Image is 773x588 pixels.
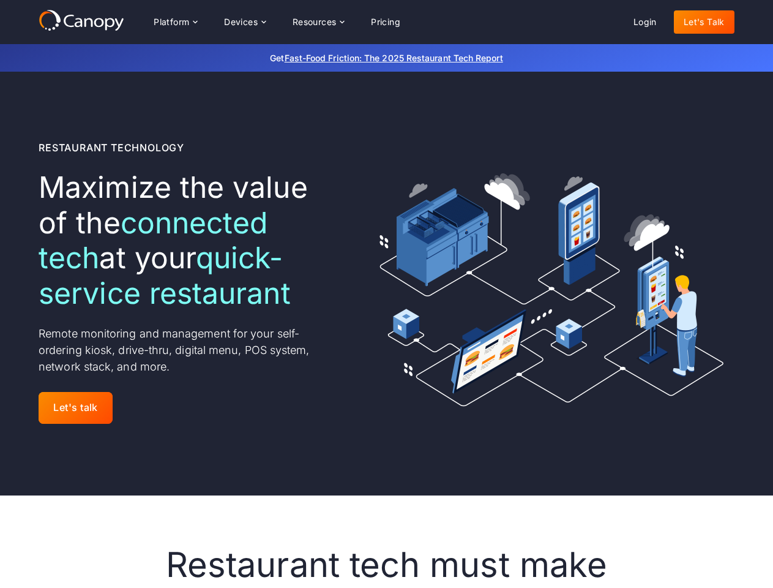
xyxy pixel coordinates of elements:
[39,170,332,311] h1: Maximize the value of the at your
[39,205,267,276] em: connected tech
[39,392,113,423] a: Let's talk
[154,18,189,26] div: Platform
[283,10,354,34] div: Resources
[285,53,503,63] a: Fast-Food Friction: The 2025 Restaurant Tech Report
[361,10,410,34] a: Pricing
[674,10,734,34] a: Let's Talk
[53,402,98,413] div: Let's talk
[293,18,337,26] div: Resources
[87,51,687,64] p: Get
[624,10,667,34] a: Login
[224,18,258,26] div: Devices
[39,140,184,155] div: Restaurant Technology
[39,239,290,311] em: quick-service restaurant
[39,325,332,375] p: Remote monitoring and management for your self-ordering kiosk, drive-thru, digital menu, POS syst...
[144,10,207,34] div: Platform
[214,10,275,34] div: Devices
